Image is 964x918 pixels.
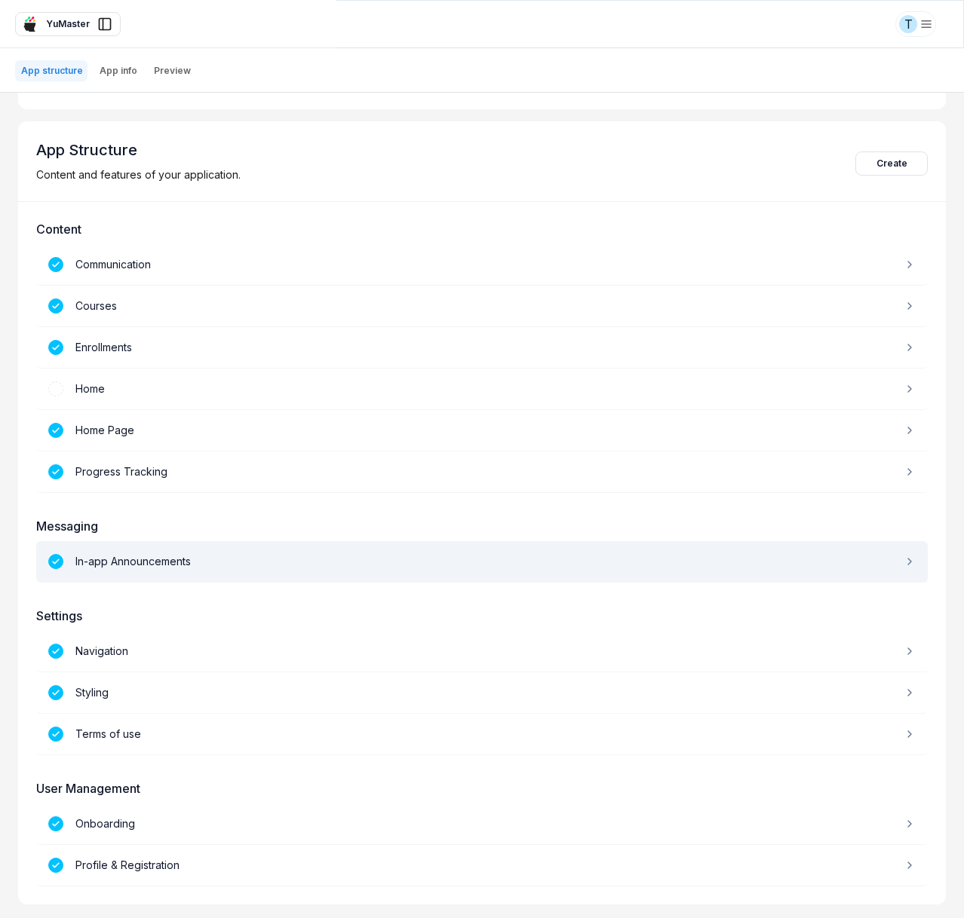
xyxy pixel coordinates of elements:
[75,643,128,659] p: Navigation
[36,672,928,714] a: Styling
[75,857,180,874] p: Profile & Registration
[36,845,928,886] a: Profile & Registration
[36,220,928,238] h3: Content
[36,244,928,286] a: Communication
[154,65,191,77] p: Preview
[100,65,137,77] p: App info
[75,553,191,570] p: In-app Announcements
[75,298,117,314] p: Courses
[21,65,83,77] p: App structure
[36,517,928,535] h3: Messaging
[75,339,132,356] p: Enrollments
[855,151,928,176] button: Create
[75,422,134,439] p: Home Page
[36,803,928,845] a: Onboarding
[36,714,928,755] a: Terms of use
[36,451,928,493] a: Progress Tracking
[75,815,135,832] p: Onboarding
[75,256,151,273] p: Communication
[36,286,928,327] a: Courses
[899,15,917,33] div: T
[75,684,109,701] p: Styling
[75,464,167,480] p: Progress Tracking
[36,167,241,183] p: Content and features of your application.
[36,631,928,672] a: Navigation
[36,139,241,161] p: App Structure
[36,541,928,583] a: In-app Announcements
[75,381,105,397] p: Home
[36,779,928,797] h3: User Management
[75,726,141,742] p: Terms of use
[36,369,928,410] a: Home
[36,410,928,451] a: Home Page
[36,607,928,625] h3: Settings
[36,327,928,369] a: Enrollments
